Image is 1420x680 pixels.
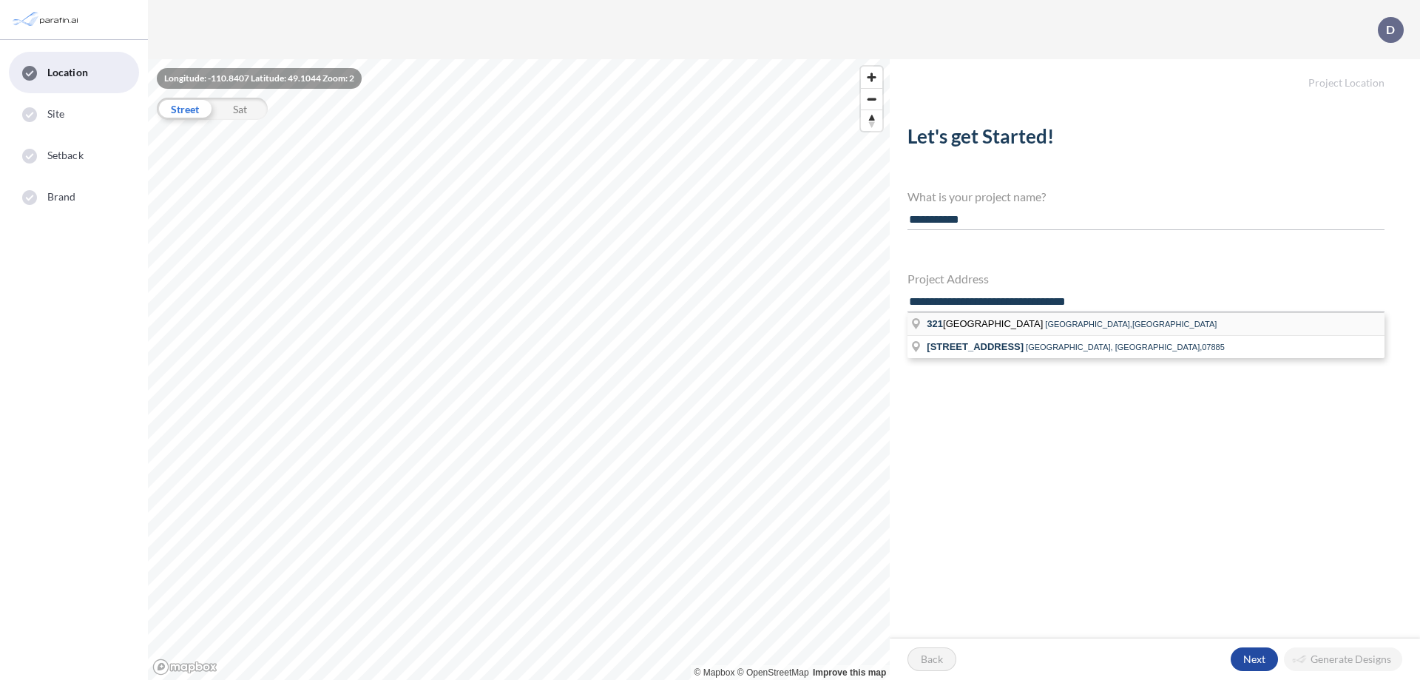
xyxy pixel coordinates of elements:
p: D [1386,23,1395,36]
h5: Project Location [890,59,1420,90]
span: [GEOGRAPHIC_DATA],[GEOGRAPHIC_DATA] [1045,320,1217,329]
span: Zoom out [861,89,882,110]
button: Zoom out [861,88,882,110]
p: Next [1243,652,1265,667]
a: OpenStreetMap [737,667,809,678]
span: 321 [927,318,943,329]
span: [STREET_ADDRESS] [927,341,1024,352]
a: Mapbox [694,667,735,678]
button: Next [1231,647,1278,671]
span: Reset bearing to north [861,110,882,131]
div: Sat [212,98,268,120]
span: [GEOGRAPHIC_DATA], [GEOGRAPHIC_DATA],07885 [1026,343,1225,351]
h4: What is your project name? [907,189,1384,203]
a: Improve this map [813,667,886,678]
h4: Project Address [907,272,1384,286]
span: Location [47,65,88,80]
span: Brand [47,189,76,204]
button: Reset bearing to north [861,110,882,131]
a: Mapbox homepage [152,659,217,676]
div: Street [157,98,212,120]
div: Longitude: -110.8407 Latitude: 49.1044 Zoom: 2 [157,68,362,89]
span: Setback [47,148,84,163]
button: Zoom in [861,67,882,88]
img: Parafin [11,6,83,33]
span: [GEOGRAPHIC_DATA] [927,318,1045,329]
span: Site [47,107,64,121]
h2: Let's get Started! [907,125,1384,154]
canvas: Map [148,59,890,680]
